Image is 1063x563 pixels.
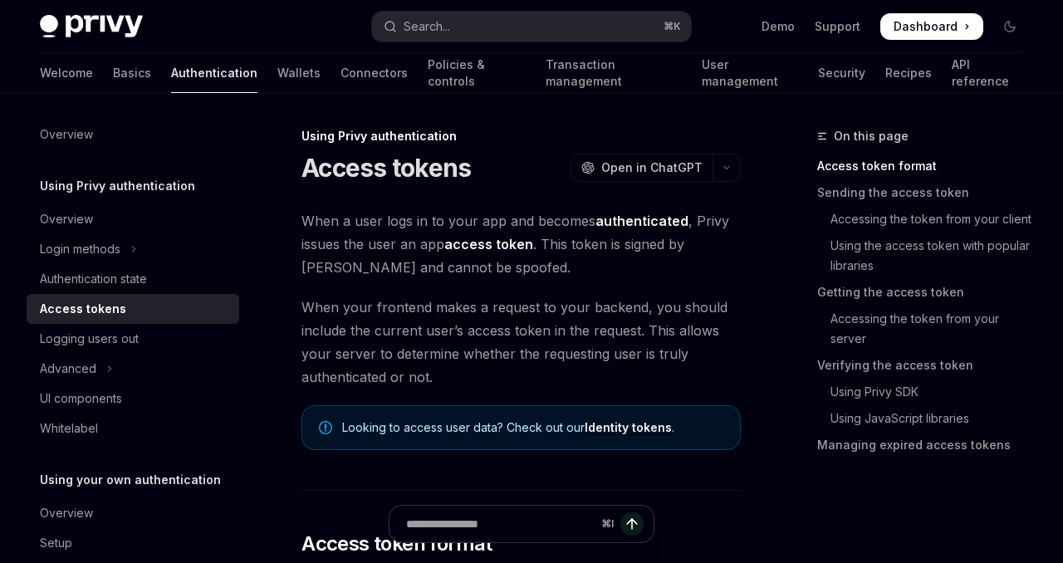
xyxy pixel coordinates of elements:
[113,53,151,93] a: Basics
[40,329,139,349] div: Logging users out
[40,359,96,379] div: Advanced
[880,13,983,40] a: Dashboard
[40,209,93,229] div: Overview
[40,419,98,438] div: Whitelabel
[817,233,1036,279] a: Using the access token with popular libraries
[27,324,239,354] a: Logging users out
[27,264,239,294] a: Authentication state
[585,420,672,435] a: Identity tokens
[404,17,450,37] div: Search...
[27,294,239,324] a: Access tokens
[546,53,681,93] a: Transaction management
[27,120,239,149] a: Overview
[27,528,239,558] a: Setup
[27,354,239,384] button: Toggle Advanced section
[40,239,120,259] div: Login methods
[664,20,681,33] span: ⌘ K
[817,179,1036,206] a: Sending the access token
[834,126,909,146] span: On this page
[40,299,126,319] div: Access tokens
[171,53,257,93] a: Authentication
[319,421,332,434] svg: Note
[301,128,741,144] div: Using Privy authentication
[818,53,865,93] a: Security
[27,234,239,264] button: Toggle Login methods section
[817,206,1036,233] a: Accessing the token from your client
[340,53,408,93] a: Connectors
[40,533,72,553] div: Setup
[762,18,795,35] a: Demo
[885,53,932,93] a: Recipes
[342,419,723,436] span: Looking to access user data? Check out our .
[40,15,143,38] img: dark logo
[40,176,195,196] h5: Using Privy authentication
[815,18,860,35] a: Support
[40,125,93,144] div: Overview
[444,236,533,252] strong: access token
[40,503,93,523] div: Overview
[817,306,1036,352] a: Accessing the token from your server
[595,213,688,229] strong: authenticated
[277,53,321,93] a: Wallets
[620,512,644,536] button: Send message
[372,12,691,42] button: Open search
[27,498,239,528] a: Overview
[952,53,1023,93] a: API reference
[817,432,1036,458] a: Managing expired access tokens
[40,470,221,490] h5: Using your own authentication
[997,13,1023,40] button: Toggle dark mode
[817,352,1036,379] a: Verifying the access token
[406,506,595,542] input: Ask a question...
[40,53,93,93] a: Welcome
[817,405,1036,432] a: Using JavaScript libraries
[27,414,239,443] a: Whitelabel
[817,279,1036,306] a: Getting the access token
[817,153,1036,179] a: Access token format
[428,53,526,93] a: Policies & controls
[40,269,147,289] div: Authentication state
[27,384,239,414] a: UI components
[301,209,741,279] span: When a user logs in to your app and becomes , Privy issues the user an app . This token is signed...
[702,53,798,93] a: User management
[601,159,703,176] span: Open in ChatGPT
[301,296,741,389] span: When your frontend makes a request to your backend, you should include the current user’s access ...
[40,389,122,409] div: UI components
[27,204,239,234] a: Overview
[301,153,471,183] h1: Access tokens
[571,154,713,182] button: Open in ChatGPT
[894,18,958,35] span: Dashboard
[817,379,1036,405] a: Using Privy SDK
